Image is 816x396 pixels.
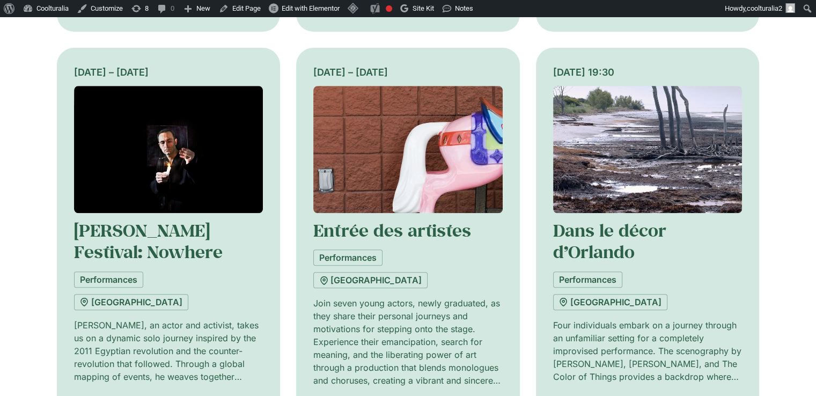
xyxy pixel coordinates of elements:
[553,272,622,288] a: Performances
[74,65,263,79] div: [DATE] – [DATE]
[74,319,263,383] p: [PERSON_NAME], an actor and activist, takes us on a dynamic solo journey inspired by the 2011 Egy...
[74,294,188,310] a: [GEOGRAPHIC_DATA]
[313,250,383,266] a: Performances
[313,297,503,387] p: Join seven young actors, newly graduated, as they share their personal journeys and motivations f...
[313,272,428,288] a: [GEOGRAPHIC_DATA]
[553,219,666,263] a: Dans le décor d’Orlando
[74,272,143,288] a: Performances
[313,219,471,241] a: Entrée des artistes
[74,219,223,263] a: [PERSON_NAME] Festival: Nowhere
[553,294,667,310] a: [GEOGRAPHIC_DATA]
[313,65,503,79] div: [DATE] – [DATE]
[553,86,743,213] img: Coolturalia - Dans le décor d'Orlando
[413,4,434,12] span: Site Kit
[747,4,782,12] span: coolturalia2
[553,319,743,383] p: Four individuals embark on a journey through an unfamiliar setting for a completely improvised pe...
[553,65,743,79] div: [DATE] 19:30
[313,86,503,213] img: Coolturalia - Entrée des artistes
[386,5,392,12] div: Needs improvement
[282,4,340,12] span: Edit with Elementor
[74,86,263,213] img: Coolturalia - Khalid Abdalla / Omar Elerian / Fuel ⎥Nowhere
